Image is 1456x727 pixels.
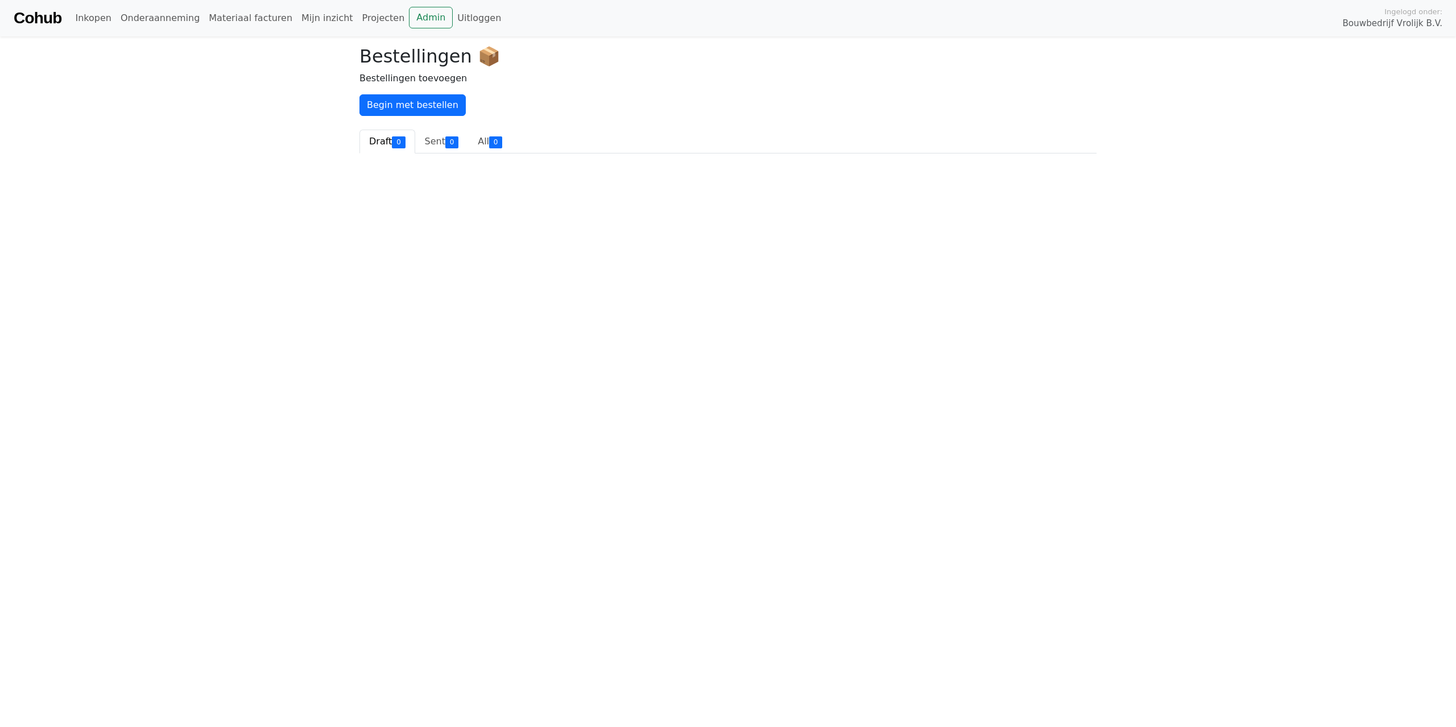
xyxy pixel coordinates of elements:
a: Begin met bestellen [359,94,466,116]
a: All0 [468,130,512,153]
a: Projecten [358,7,409,30]
p: Bestellingen toevoegen [359,72,1097,85]
a: Materiaal facturen [204,7,297,30]
div: 0 [392,136,405,148]
a: Admin [409,7,453,28]
h2: Bestellingen 📦 [359,45,1097,67]
a: Uitloggen [453,7,506,30]
a: Inkopen [71,7,115,30]
span: Bouwbedrijf Vrolijk B.V. [1342,17,1442,30]
a: Draft0 [359,130,415,153]
a: Onderaanneming [116,7,204,30]
div: 0 [489,136,502,148]
div: 0 [445,136,458,148]
span: Ingelogd onder: [1384,6,1442,17]
a: Sent0 [415,130,469,153]
a: Mijn inzicht [297,7,358,30]
a: Cohub [14,5,61,32]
